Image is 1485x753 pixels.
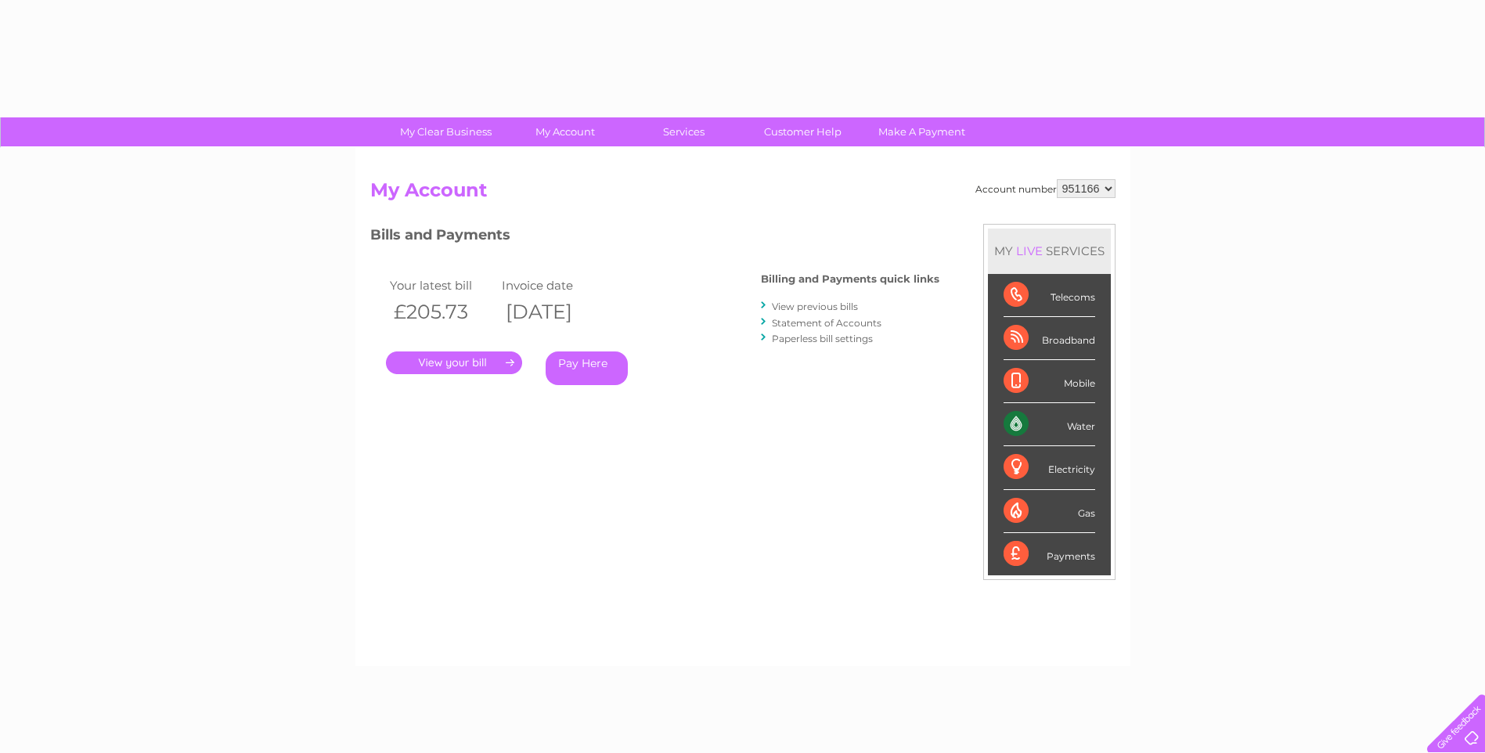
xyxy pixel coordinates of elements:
[1013,243,1046,258] div: LIVE
[772,301,858,312] a: View previous bills
[772,317,881,329] a: Statement of Accounts
[1004,446,1095,489] div: Electricity
[1004,274,1095,317] div: Telecoms
[772,333,873,344] a: Paperless bill settings
[386,351,522,374] a: .
[857,117,986,146] a: Make A Payment
[1004,533,1095,575] div: Payments
[546,351,628,385] a: Pay Here
[500,117,629,146] a: My Account
[370,179,1116,209] h2: My Account
[1004,403,1095,446] div: Water
[386,296,499,328] th: £205.73
[1004,360,1095,403] div: Mobile
[975,179,1116,198] div: Account number
[1004,490,1095,533] div: Gas
[381,117,510,146] a: My Clear Business
[498,275,611,296] td: Invoice date
[370,224,939,251] h3: Bills and Payments
[988,229,1111,273] div: MY SERVICES
[738,117,867,146] a: Customer Help
[386,275,499,296] td: Your latest bill
[619,117,748,146] a: Services
[498,296,611,328] th: [DATE]
[761,273,939,285] h4: Billing and Payments quick links
[1004,317,1095,360] div: Broadband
